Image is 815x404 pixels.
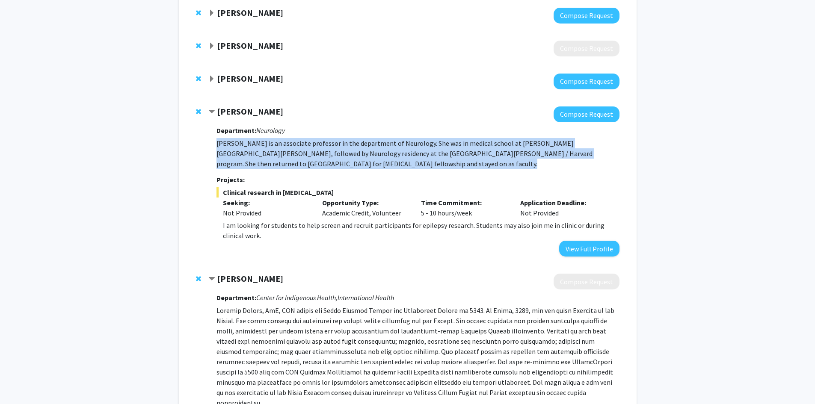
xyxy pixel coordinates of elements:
[196,9,201,16] span: Remove Angela Guarda from bookmarks
[208,109,215,115] span: Contract Emily Johnson Bookmark
[208,43,215,50] span: Expand Sara Mixter Bookmark
[196,42,201,49] span: Remove Sara Mixter from bookmarks
[554,41,619,56] button: Compose Request to Sara Mixter
[421,198,507,208] p: Time Commitment:
[554,106,619,122] button: Compose Request to Emily Johnson
[216,126,256,135] strong: Department:
[216,293,256,302] strong: Department:
[196,75,201,82] span: Remove Joann Bodurtha from bookmarks
[196,275,201,282] span: Remove Allison Barlow from bookmarks
[217,273,283,284] strong: [PERSON_NAME]
[196,108,201,115] span: Remove Emily Johnson from bookmarks
[520,198,607,208] p: Application Deadline:
[217,7,283,18] strong: [PERSON_NAME]
[256,293,338,302] i: Center for Indigenous Health,
[223,198,309,208] p: Seeking:
[217,40,283,51] strong: [PERSON_NAME]
[208,76,215,83] span: Expand Joann Bodurtha Bookmark
[554,8,619,24] button: Compose Request to Angela Guarda
[415,198,514,218] div: 5 - 10 hours/week
[208,276,215,283] span: Contract Allison Barlow Bookmark
[216,175,245,184] strong: Projects:
[514,198,613,218] div: Not Provided
[316,198,415,218] div: Academic Credit, Volunteer
[208,10,215,17] span: Expand Angela Guarda Bookmark
[223,220,619,241] p: I am looking for students to help screen and recruit participants for epilepsy research. Students...
[554,74,619,89] button: Compose Request to Joann Bodurtha
[554,274,619,289] button: Compose Request to Allison Barlow
[322,198,409,208] p: Opportunity Type:
[256,126,285,135] i: Neurology
[217,106,283,117] strong: [PERSON_NAME]
[6,366,36,398] iframe: Chat
[338,293,394,302] i: International Health
[216,187,619,198] span: Clinical research in [MEDICAL_DATA]
[223,208,309,218] div: Not Provided
[217,73,283,84] strong: [PERSON_NAME]
[559,241,619,257] button: View Full Profile
[216,138,619,169] p: [PERSON_NAME] is an associate professor in the department of Neurology. She was in medical school...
